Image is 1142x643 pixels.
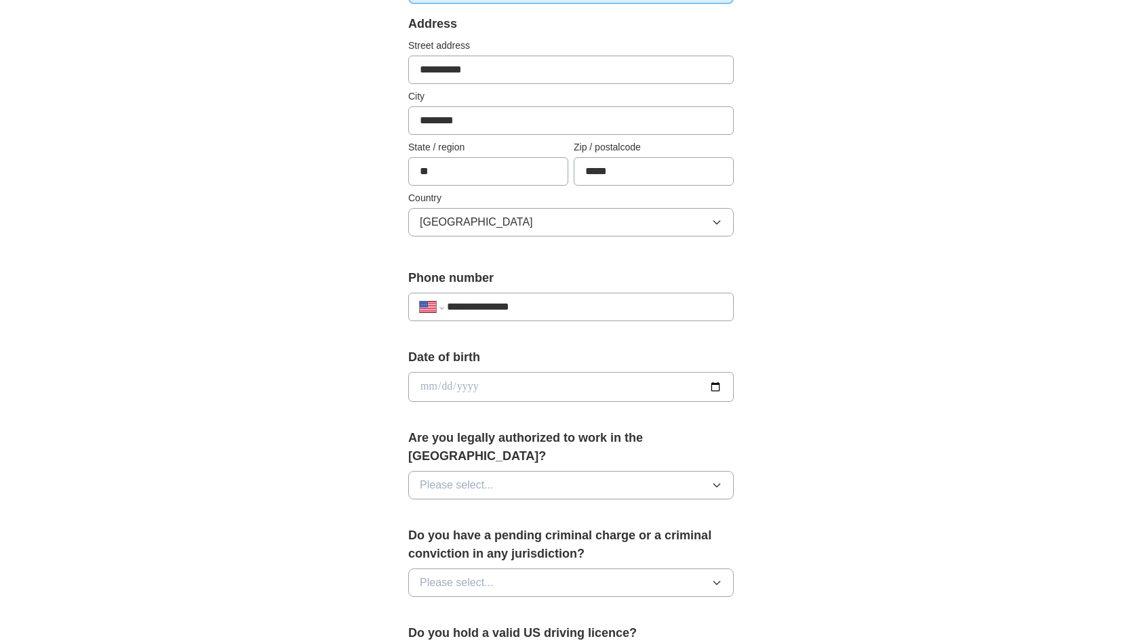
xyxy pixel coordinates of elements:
label: Phone number [408,269,734,287]
label: Are you legally authorized to work in the [GEOGRAPHIC_DATA]? [408,429,734,465]
label: Do you have a pending criminal charge or a criminal conviction in any jurisdiction? [408,526,734,563]
span: [GEOGRAPHIC_DATA] [420,214,533,230]
label: Do you hold a valid US driving licence? [408,624,734,642]
span: Please select... [420,575,494,591]
label: State / region [408,140,568,154]
button: Please select... [408,471,734,499]
label: Country [408,191,734,205]
button: Please select... [408,568,734,597]
label: Street address [408,39,734,53]
label: Zip / postalcode [574,140,734,154]
label: Date of birth [408,348,734,367]
span: Please select... [420,477,494,493]
label: City [408,89,734,104]
button: [GEOGRAPHIC_DATA] [408,208,734,236]
div: Address [408,15,734,33]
